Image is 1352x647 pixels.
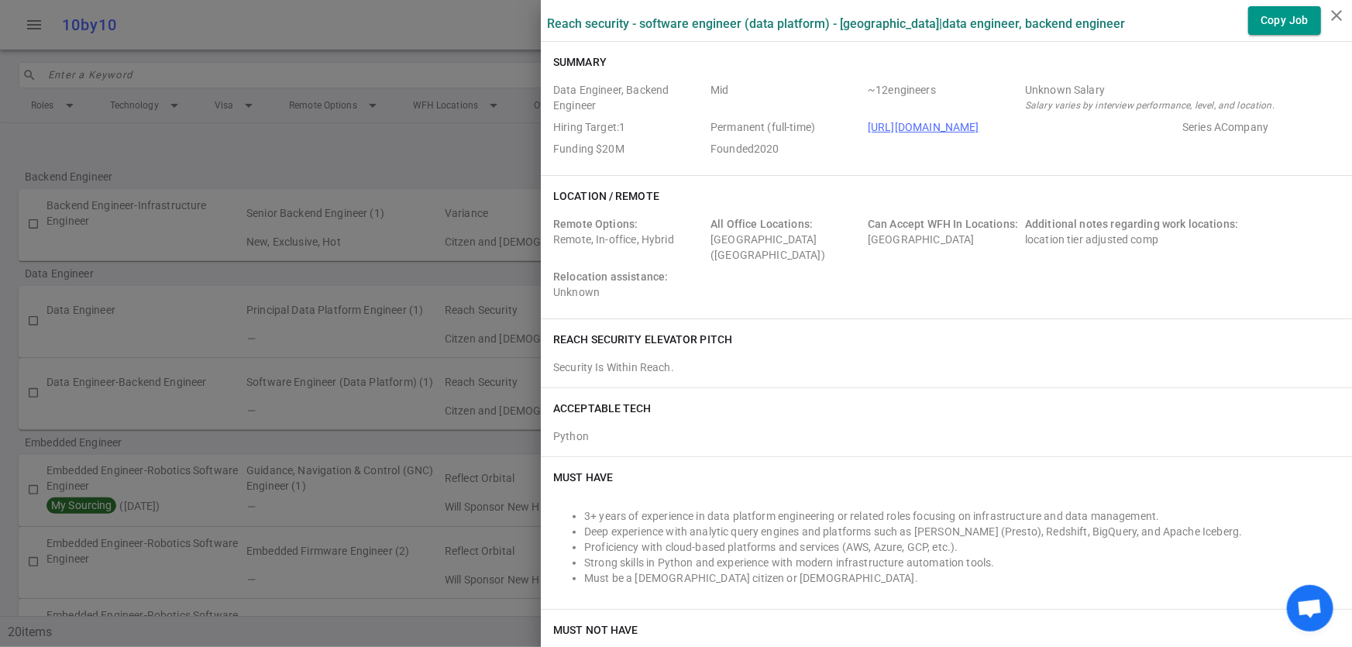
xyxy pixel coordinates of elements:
[584,555,1340,570] li: Strong skills in Python and experience with modern infrastructure automation tools.
[1182,119,1333,135] span: Employer Stage e.g. Series A
[584,508,1340,524] li: 3+ years of experience in data platform engineering or related roles focusing on infrastructure a...
[1025,82,1333,98] div: Salary Range
[553,216,704,263] div: Remote, In-office, Hybrid
[553,141,704,157] span: Employer Founding
[553,622,638,638] h6: Must NOT Have
[1025,100,1275,111] i: Salary varies by interview performance, level, and location.
[868,121,979,133] a: [URL][DOMAIN_NAME]
[1327,6,1346,25] i: close
[1248,6,1321,35] button: Copy Job
[584,570,1340,586] li: Must be a [DEMOGRAPHIC_DATA] citizen or [DEMOGRAPHIC_DATA].
[710,141,862,157] span: Employer Founded
[553,188,659,204] h6: Location / Remote
[710,216,862,263] div: [GEOGRAPHIC_DATA] ([GEOGRAPHIC_DATA])
[584,524,1340,539] li: Deep experience with analytic query engines and platforms such as [PERSON_NAME] (Presto), Redshif...
[553,270,668,283] span: Relocation assistance:
[1025,216,1333,263] div: location tier adjusted comp
[553,332,732,347] h6: Reach Security elevator pitch
[553,82,704,113] span: Roles
[553,269,704,300] div: Unknown
[553,54,607,70] h6: Summary
[547,16,1125,31] label: Reach Security - Software Engineer (Data Platform) - [GEOGRAPHIC_DATA] | Data Engineer, Backend E...
[868,119,1176,135] span: Company URL
[868,216,1019,263] div: [GEOGRAPHIC_DATA]
[710,82,862,113] span: Level
[1025,218,1238,230] span: Additional notes regarding work locations:
[868,82,1019,113] span: Team Count
[1287,585,1333,632] div: Open chat
[553,119,704,135] span: Hiring Target
[553,422,1340,444] div: Python
[868,218,1018,230] span: Can Accept WFH In Locations:
[553,470,613,485] h6: Must Have
[584,539,1340,555] li: Proficiency with cloud-based platforms and services (AWS, Azure, GCP, etc.).
[553,360,1340,375] div: Security Is Within Reach.
[710,218,813,230] span: All Office Locations:
[710,119,862,135] span: Job Type
[553,218,638,230] span: Remote Options:
[553,401,652,416] h6: ACCEPTABLE TECH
